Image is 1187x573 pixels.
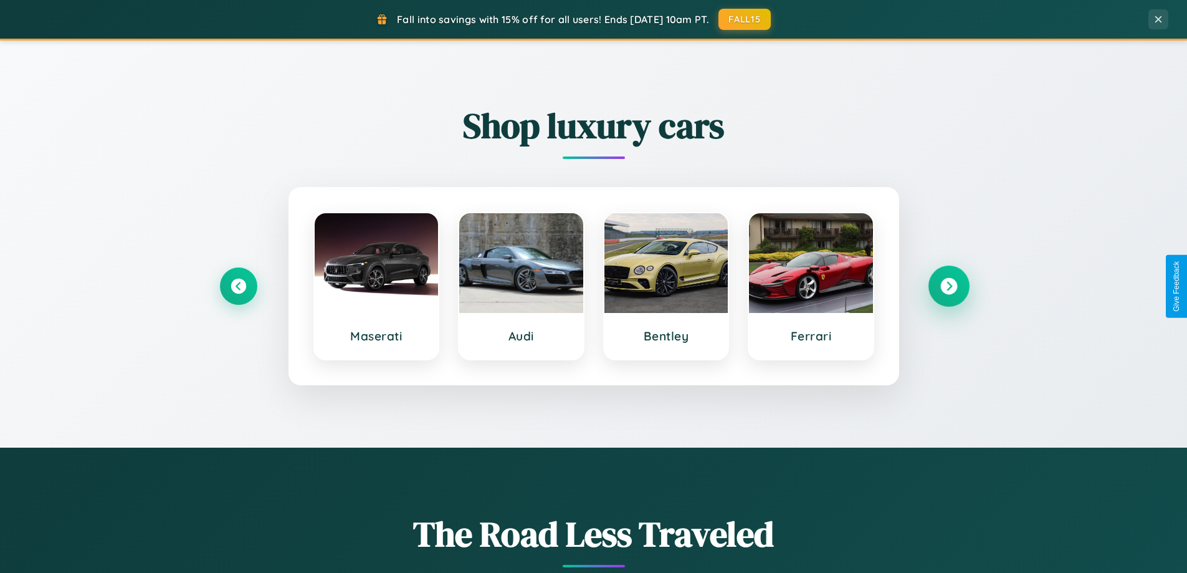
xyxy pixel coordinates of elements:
h3: Audi [472,329,571,344]
div: Give Feedback [1172,261,1181,312]
h3: Ferrari [761,329,860,344]
h1: The Road Less Traveled [220,510,968,558]
button: FALL15 [718,9,771,30]
span: Fall into savings with 15% off for all users! Ends [DATE] 10am PT. [397,13,709,26]
h2: Shop luxury cars [220,102,968,150]
h3: Bentley [617,329,716,344]
h3: Maserati [327,329,426,344]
